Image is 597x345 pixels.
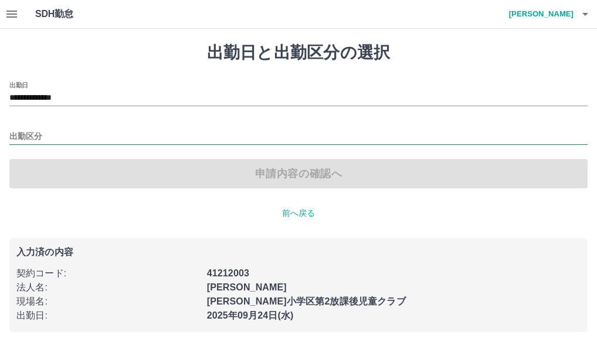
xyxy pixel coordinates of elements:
[207,268,249,278] b: 41212003
[16,266,200,280] p: 契約コード :
[207,296,406,306] b: [PERSON_NAME]小学区第2放課後児童クラブ
[207,282,287,292] b: [PERSON_NAME]
[9,43,588,63] h1: 出勤日と出勤区分の選択
[16,248,581,257] p: 入力済の内容
[16,280,200,295] p: 法人名 :
[16,295,200,309] p: 現場名 :
[16,309,200,323] p: 出勤日 :
[9,80,28,89] label: 出勤日
[207,310,294,320] b: 2025年09月24日(水)
[9,207,588,219] p: 前へ戻る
